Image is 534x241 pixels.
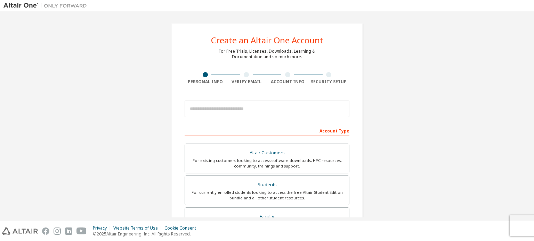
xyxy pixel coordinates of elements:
[189,180,345,190] div: Students
[2,227,38,235] img: altair_logo.svg
[308,79,350,85] div: Security Setup
[226,79,267,85] div: Verify Email
[189,212,345,222] div: Faculty
[189,158,345,169] div: For existing customers looking to access software downloads, HPC resources, community, trainings ...
[211,36,323,44] div: Create an Altair One Account
[185,79,226,85] div: Personal Info
[3,2,90,9] img: Altair One
[42,227,49,235] img: facebook.svg
[189,190,345,201] div: For currently enrolled students looking to access the free Altair Student Edition bundle and all ...
[189,148,345,158] div: Altair Customers
[113,225,164,231] div: Website Terms of Use
[219,49,315,60] div: For Free Trials, Licenses, Downloads, Learning & Documentation and so much more.
[93,225,113,231] div: Privacy
[185,125,349,136] div: Account Type
[267,79,308,85] div: Account Info
[164,225,200,231] div: Cookie Consent
[54,227,61,235] img: instagram.svg
[93,231,200,237] p: © 2025 Altair Engineering, Inc. All Rights Reserved.
[65,227,72,235] img: linkedin.svg
[76,227,87,235] img: youtube.svg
